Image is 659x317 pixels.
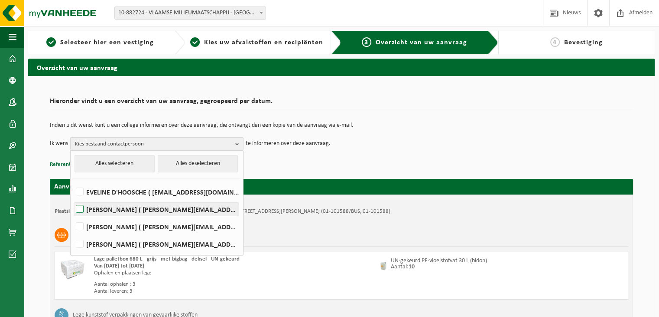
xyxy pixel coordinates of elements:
[94,256,240,262] span: Lage palletbox 680 L - grijs - met bigbag - deksel - UN-gekeurd
[59,256,85,282] img: PB-LB-0680-HPE-GY-02.png
[94,270,376,277] div: Ophalen en plaatsen lege
[50,159,117,170] button: Referentie toevoegen (opt.)
[158,155,238,172] button: Alles deselecteren
[94,281,376,288] div: Aantal ophalen : 3
[114,7,266,20] span: 10-882724 - VLAAMSE MILIEUMAATSCHAPPIJ - AALST
[50,137,68,150] p: Ik wens
[564,39,603,46] span: Bevestiging
[70,137,243,150] button: Kies bestaand contactpersoon
[32,37,168,48] a: 1Selecteer hier een vestiging
[74,220,239,233] label: [PERSON_NAME] ( [PERSON_NAME][EMAIL_ADDRESS][DOMAIN_NAME] )
[391,258,487,264] p: UN-gekeurd PE-vloeistofvat 30 L (bidon)
[46,37,56,47] span: 1
[376,39,467,46] span: Overzicht van uw aanvraag
[378,260,389,271] img: 01-000592
[94,288,376,295] div: Aantal leveren: 3
[75,138,232,151] span: Kies bestaand contactpersoon
[75,155,155,172] button: Alles selecteren
[74,185,239,198] label: EVELINE D'HOOSCHE ( [EMAIL_ADDRESS][DOMAIN_NAME] )
[115,7,266,19] span: 10-882724 - VLAAMSE MILIEUMAATSCHAPPIJ - AALST
[391,264,487,270] p: Aantal:
[362,37,371,47] span: 3
[50,122,633,129] p: Indien u dit wenst kunt u een collega informeren over deze aanvraag, die ontvangt dan een kopie v...
[409,264,415,270] strong: 10
[55,208,92,214] strong: Plaatsingsadres:
[189,37,325,48] a: 2Kies uw afvalstoffen en recipiënten
[204,39,323,46] span: Kies uw afvalstoffen en recipiënten
[50,98,633,109] h2: Hieronder vindt u een overzicht van uw aanvraag, gegroepeerd per datum.
[550,37,560,47] span: 4
[60,39,154,46] span: Selecteer hier een vestiging
[74,203,239,216] label: [PERSON_NAME] ( [PERSON_NAME][EMAIL_ADDRESS][DOMAIN_NAME] )
[74,238,239,251] label: [PERSON_NAME] ( [PERSON_NAME][EMAIL_ADDRESS][DOMAIN_NAME] )
[28,59,655,76] h2: Overzicht van uw aanvraag
[94,263,144,269] strong: Van [DATE] tot [DATE]
[101,208,390,215] td: VLAAMSE MILIEUMAATSCHAPPIJ - DIENST LABORATORIUM, [STREET_ADDRESS][PERSON_NAME] (01-101588/BUS, 0...
[54,183,119,190] strong: Aanvraag voor [DATE]
[246,137,331,150] p: te informeren over deze aanvraag.
[190,37,200,47] span: 2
